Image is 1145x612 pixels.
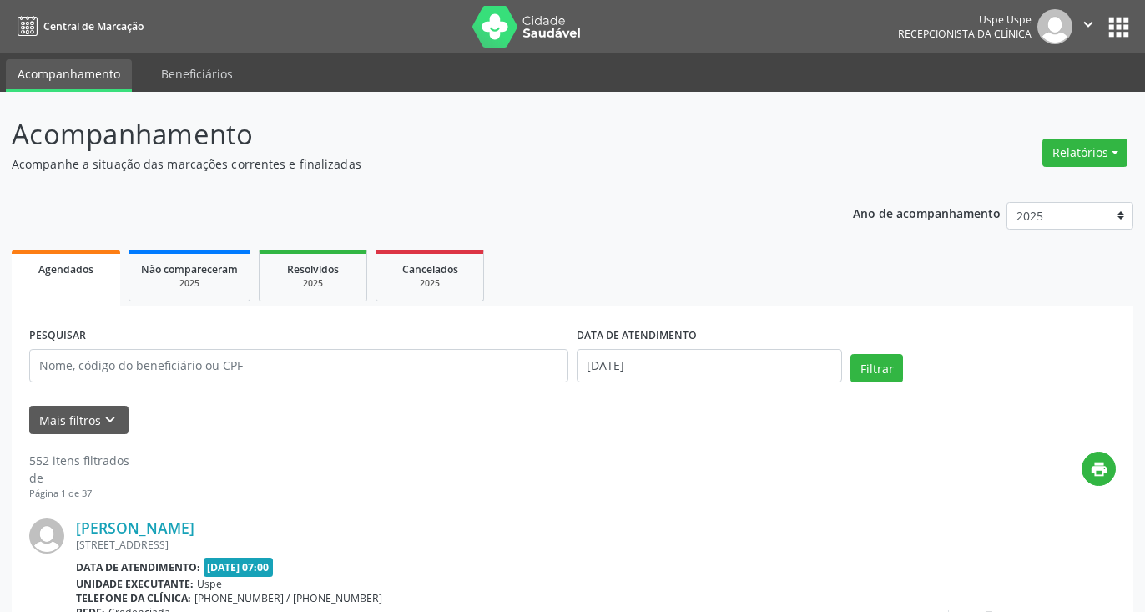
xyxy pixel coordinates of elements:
[29,323,86,349] label: PESQUISAR
[388,277,472,290] div: 2025
[76,560,200,574] b: Data de atendimento:
[402,262,458,276] span: Cancelados
[29,452,129,469] div: 552 itens filtrados
[38,262,93,276] span: Agendados
[287,262,339,276] span: Resolvidos
[1082,452,1116,486] button: print
[29,349,568,382] input: Nome, código do beneficiário ou CPF
[197,577,222,591] span: Uspe
[1104,13,1133,42] button: apps
[898,13,1032,27] div: Uspe Uspe
[194,591,382,605] span: [PHONE_NUMBER] / [PHONE_NUMBER]
[141,277,238,290] div: 2025
[149,59,245,89] a: Beneficiários
[29,406,129,435] button: Mais filtroskeyboard_arrow_down
[12,155,797,173] p: Acompanhe a situação das marcações correntes e finalizadas
[204,558,274,577] span: [DATE] 07:00
[853,202,1001,223] p: Ano de acompanhamento
[43,19,144,33] span: Central de Marcação
[29,469,129,487] div: de
[1042,139,1127,167] button: Relatórios
[141,262,238,276] span: Não compareceram
[1090,460,1108,478] i: print
[12,13,144,40] a: Central de Marcação
[29,487,129,501] div: Página 1 de 37
[76,591,191,605] b: Telefone da clínica:
[898,27,1032,41] span: Recepcionista da clínica
[101,411,119,429] i: keyboard_arrow_down
[577,323,697,349] label: DATA DE ATENDIMENTO
[1037,9,1072,44] img: img
[577,349,842,382] input: Selecione um intervalo
[6,59,132,92] a: Acompanhamento
[271,277,355,290] div: 2025
[1072,9,1104,44] button: 
[76,577,194,591] b: Unidade executante:
[12,114,797,155] p: Acompanhamento
[1079,15,1097,33] i: 
[850,354,903,382] button: Filtrar
[29,518,64,554] img: img
[76,538,865,552] div: [STREET_ADDRESS]
[76,518,194,537] a: [PERSON_NAME]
